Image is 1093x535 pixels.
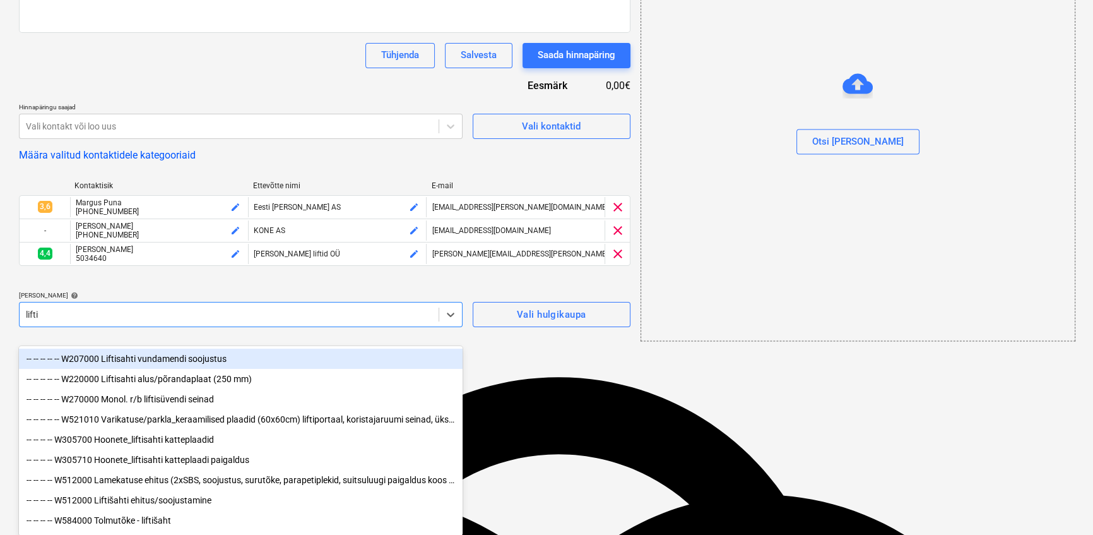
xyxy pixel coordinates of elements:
[19,430,463,450] div: -- -- -- -- W305700 Hoonete_liftisahti katteplaadid
[19,369,463,389] div: -- -- -- -- -- W220000 Liftisahti alus/põrandaplaat (250 mm)
[230,225,240,236] span: edit
[19,470,463,490] div: -- -- -- -- W512000 Lamekatuse ehitus (2xSBS, soojustus, surutõke, parapetiplekid, suitsuluugi pa...
[523,43,630,68] button: Saada hinnapäring
[461,47,497,63] div: Salvesta
[610,223,625,238] span: clear
[796,129,919,154] button: Otsi [PERSON_NAME]
[254,203,421,212] div: Eesti [PERSON_NAME] AS
[19,291,463,299] div: [PERSON_NAME]
[19,389,463,409] div: -- -- -- -- -- W270000 Monol. r/b liftisüvendi seinad
[517,306,586,323] div: Vali hulgikaupa
[19,149,196,161] button: Määra valitud kontaktidele kategooriaid
[408,202,418,212] span: edit
[588,78,630,93] div: 0,00€
[254,249,421,258] div: [PERSON_NAME] liftid OÜ
[473,302,630,327] button: Vali hulgikaupa
[19,409,463,430] div: -- -- -- -- -- W521010 Varikatuse/parkla_keraamilised plaadid (60x60cm) liftiportaal, koristajaru...
[408,249,418,259] span: edit
[76,231,243,239] div: [PHONE_NUMBER]
[20,220,70,241] div: -
[19,103,463,114] p: Hinnapäringu saajad
[254,226,421,235] div: KONE AS
[74,181,243,190] div: Kontaktisik
[76,245,243,254] div: [PERSON_NAME]
[19,349,463,369] div: -- -- -- -- -- W207000 Liftisahti vundamendi soojustus
[522,118,581,135] div: Vali kontaktid
[76,198,243,207] div: Margus Puna
[610,200,625,215] span: clear
[76,222,243,231] div: [PERSON_NAME]
[408,225,418,236] span: edit
[76,207,243,216] div: [PHONE_NUMBER]
[432,249,665,258] span: [PERSON_NAME][EMAIL_ADDRESS][PERSON_NAME][DOMAIN_NAME]
[381,47,419,63] div: Tühjenda
[538,47,615,63] div: Saada hinnapäring
[610,246,625,261] span: clear
[230,202,240,212] span: edit
[19,510,463,531] div: -- -- -- -- W584000 Tolmutõke - liftišaht
[19,450,463,470] div: -- -- -- -- W305710 Hoonete_liftisahti katteplaadi paigaldus
[68,292,78,299] span: help
[466,78,588,93] div: Eesmärk
[365,43,435,68] button: Tühjenda
[253,181,422,190] div: Ettevõtte nimi
[432,203,608,212] span: [EMAIL_ADDRESS][PERSON_NAME][DOMAIN_NAME]
[812,133,904,150] div: Otsi [PERSON_NAME]
[76,254,243,263] div: 5034640
[445,43,512,68] button: Salvesta
[19,490,463,510] div: -- -- -- -- W512000 Liftišahti ehitus/soojustamine
[230,249,240,259] span: edit
[432,181,600,190] div: E-mail
[1030,474,1093,535] iframe: Chat Widget
[38,248,52,260] span: 4,4
[38,201,52,213] span: 3,6
[473,114,630,139] button: Vali kontaktid
[432,226,550,235] span: [EMAIL_ADDRESS][DOMAIN_NAME]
